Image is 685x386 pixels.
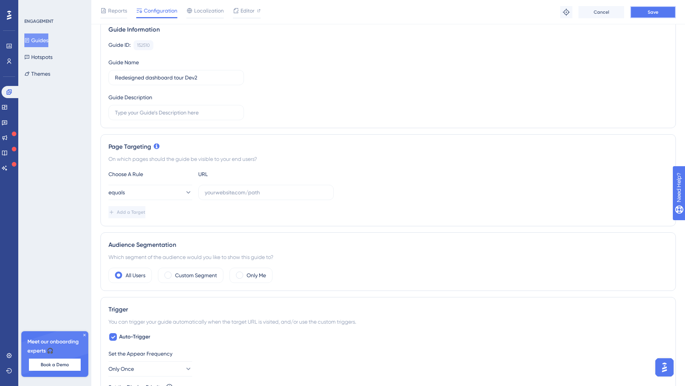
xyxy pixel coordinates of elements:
[578,6,624,18] button: Cancel
[594,9,609,15] span: Cancel
[108,364,134,373] span: Only Once
[29,359,81,371] button: Book a Demo
[108,349,668,358] div: Set the Appear Frequency
[194,6,224,15] span: Localization
[24,18,53,24] div: ENGAGEMENT
[205,188,327,197] input: yourwebsite.com/path
[41,362,69,368] span: Book a Demo
[108,25,668,34] div: Guide Information
[119,332,150,342] span: Auto-Trigger
[115,108,237,117] input: Type your Guide’s Description here
[630,6,676,18] button: Save
[137,42,150,48] div: 152510
[27,337,82,356] span: Meet our onboarding experts 🎧
[115,73,237,82] input: Type your Guide’s Name here
[117,209,145,215] span: Add a Target
[108,142,668,151] div: Page Targeting
[108,154,668,164] div: On which pages should the guide be visible to your end users?
[198,170,282,179] div: URL
[126,271,145,280] label: All Users
[653,356,676,379] iframe: UserGuiding AI Assistant Launcher
[108,317,668,326] div: You can trigger your guide automatically when the target URL is visited, and/or use the custom tr...
[144,6,177,15] span: Configuration
[108,188,125,197] span: equals
[24,50,53,64] button: Hotspots
[18,2,48,11] span: Need Help?
[24,67,50,81] button: Themes
[108,240,668,249] div: Audience Segmentation
[108,170,192,179] div: Choose A Rule
[108,40,131,50] div: Guide ID:
[108,361,192,376] button: Only Once
[108,6,127,15] span: Reports
[24,33,48,47] button: Guides
[175,271,217,280] label: Custom Segment
[108,305,668,314] div: Trigger
[648,9,658,15] span: Save
[247,271,266,280] label: Only Me
[108,185,192,200] button: equals
[241,6,255,15] span: Editor
[108,58,139,67] div: Guide Name
[108,93,152,102] div: Guide Description
[108,206,145,218] button: Add a Target
[108,253,668,262] div: Which segment of the audience would you like to show this guide to?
